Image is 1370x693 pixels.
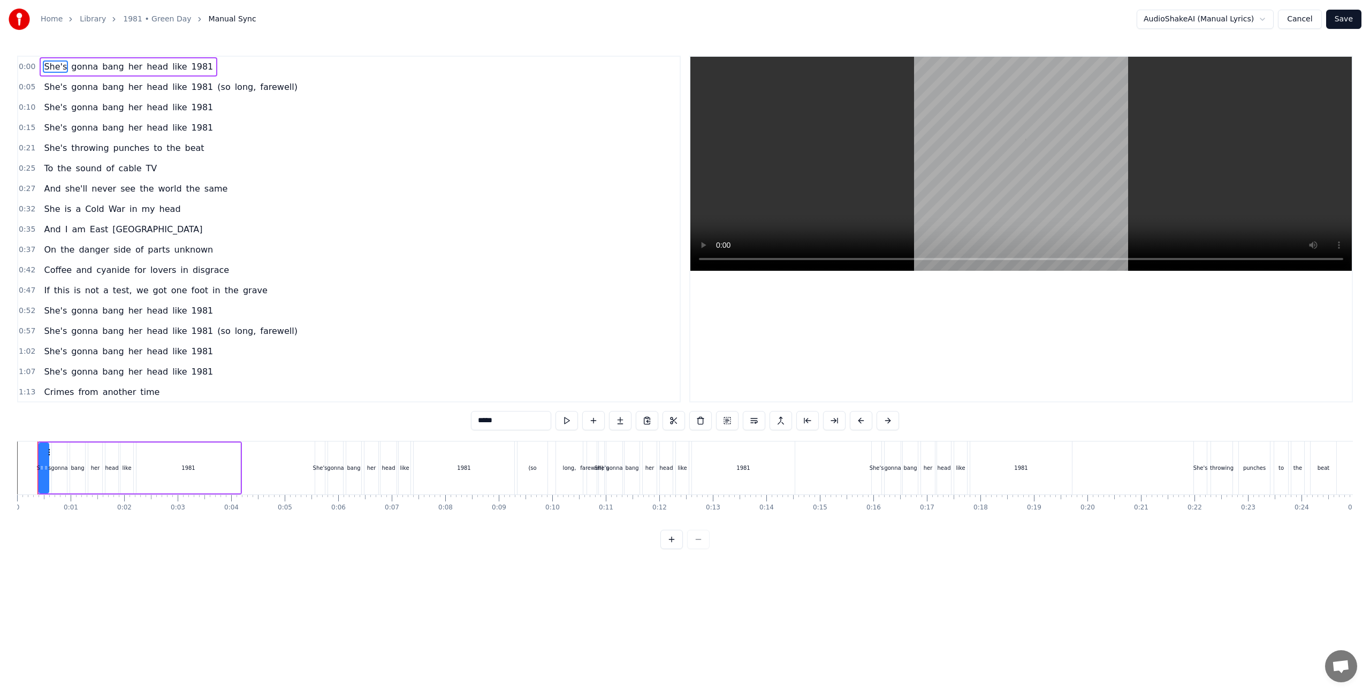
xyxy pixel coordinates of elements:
[146,101,169,113] span: head
[146,304,169,317] span: head
[170,284,188,296] span: one
[84,203,105,215] span: Cold
[70,142,110,154] span: throwing
[660,464,673,472] div: head
[43,325,68,337] span: She's
[191,101,215,113] span: 1981
[191,121,215,134] span: 1981
[43,304,68,317] span: She's
[43,284,50,296] span: If
[43,121,68,134] span: She's
[19,143,35,154] span: 0:21
[1080,504,1095,512] div: 0:20
[1348,504,1363,512] div: 0:25
[191,284,209,296] span: foot
[101,325,125,337] span: bang
[973,504,988,512] div: 0:18
[224,284,240,296] span: the
[127,325,144,337] span: her
[331,504,346,512] div: 0:06
[43,60,68,73] span: She's
[1241,504,1255,512] div: 0:23
[43,182,62,195] span: And
[171,101,188,113] span: like
[141,203,156,215] span: my
[43,386,75,398] span: Crimes
[101,365,125,378] span: bang
[64,504,78,512] div: 0:01
[191,304,215,317] span: 1981
[127,345,144,357] span: her
[75,264,93,276] span: and
[1210,464,1234,472] div: throwing
[580,464,603,472] div: farewell)
[216,81,231,93] span: (so
[64,223,69,235] span: I
[75,162,103,174] span: sound
[157,182,182,195] span: world
[1278,464,1284,472] div: to
[924,464,933,472] div: her
[70,60,99,73] span: gonna
[149,264,177,276] span: lovers
[95,264,131,276] span: cyanide
[146,60,169,73] span: head
[89,223,110,235] span: East
[19,102,35,113] span: 0:10
[123,14,191,25] a: 1981 • Green Day
[706,504,720,512] div: 0:13
[606,464,622,472] div: gonna
[1293,464,1302,472] div: the
[652,504,667,512] div: 0:12
[112,142,151,154] span: punches
[171,304,188,317] span: like
[457,464,470,472] div: 1981
[101,101,125,113] span: bang
[191,81,215,93] span: 1981
[184,142,205,154] span: beat
[145,162,158,174] span: TV
[102,284,110,296] span: a
[191,345,215,357] span: 1981
[101,304,125,317] span: bang
[645,464,654,472] div: her
[192,264,230,276] span: disgrace
[128,203,139,215] span: in
[367,464,376,472] div: her
[625,464,638,472] div: bang
[19,163,35,174] span: 0:25
[173,243,215,256] span: unknown
[1193,464,1208,472] div: She's
[1326,10,1361,29] button: Save
[191,365,215,378] span: 1981
[1243,464,1266,472] div: punches
[19,285,35,296] span: 0:47
[1134,504,1148,512] div: 0:21
[127,304,144,317] span: her
[171,325,188,337] span: like
[70,121,99,134] span: gonna
[118,162,143,174] span: cable
[438,504,453,512] div: 0:08
[19,265,35,276] span: 0:42
[43,162,54,174] span: To
[127,60,144,73] span: her
[43,243,57,256] span: On
[209,14,256,25] span: Manual Sync
[171,504,185,512] div: 0:03
[70,304,99,317] span: gonna
[139,386,161,398] span: time
[139,182,155,195] span: the
[19,62,35,72] span: 0:00
[191,60,215,73] span: 1981
[43,345,68,357] span: She's
[203,182,229,195] span: same
[599,504,613,512] div: 0:11
[71,223,86,235] span: am
[135,284,150,296] span: we
[101,345,125,357] span: bang
[327,464,344,472] div: gonna
[19,306,35,316] span: 0:52
[70,325,99,337] span: gonna
[165,142,181,154] span: the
